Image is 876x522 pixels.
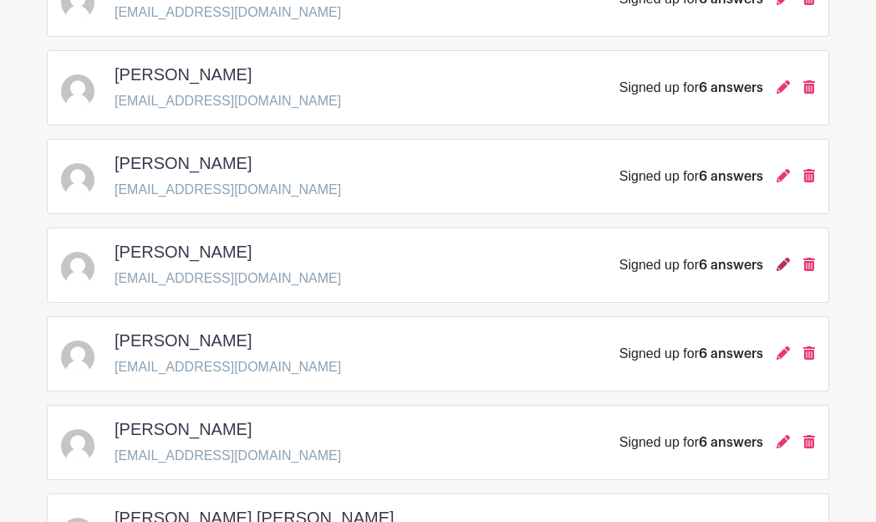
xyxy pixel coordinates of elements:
p: [EMAIL_ADDRESS][DOMAIN_NAME] [115,180,341,200]
p: [EMAIL_ADDRESS][DOMAIN_NAME] [115,446,341,466]
div: Signed up for [619,78,763,98]
h5: [PERSON_NAME] [115,64,252,84]
div: Signed up for [619,166,763,187]
span: 6 answers [699,436,763,449]
p: [EMAIL_ADDRESS][DOMAIN_NAME] [115,357,341,377]
img: default-ce2991bfa6775e67f084385cd625a349d9dcbb7a52a09fb2fda1e96e2d18dcdb.png [61,340,94,374]
span: 6 answers [699,81,763,95]
h5: [PERSON_NAME] [115,153,252,173]
p: [EMAIL_ADDRESS][DOMAIN_NAME] [115,269,341,289]
img: default-ce2991bfa6775e67f084385cd625a349d9dcbb7a52a09fb2fda1e96e2d18dcdb.png [61,163,94,197]
h5: [PERSON_NAME] [115,242,252,262]
div: Signed up for [619,255,763,275]
span: 6 answers [699,347,763,361]
div: Signed up for [619,432,763,453]
h5: [PERSON_NAME] [115,330,252,351]
p: [EMAIL_ADDRESS][DOMAIN_NAME] [115,3,341,23]
span: 6 answers [699,258,763,272]
img: default-ce2991bfa6775e67f084385cd625a349d9dcbb7a52a09fb2fda1e96e2d18dcdb.png [61,429,94,463]
h5: [PERSON_NAME] [115,419,252,439]
img: default-ce2991bfa6775e67f084385cd625a349d9dcbb7a52a09fb2fda1e96e2d18dcdb.png [61,74,94,108]
span: 6 answers [699,170,763,183]
img: default-ce2991bfa6775e67f084385cd625a349d9dcbb7a52a09fb2fda1e96e2d18dcdb.png [61,252,94,285]
p: [EMAIL_ADDRESS][DOMAIN_NAME] [115,91,341,111]
div: Signed up for [619,344,763,364]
